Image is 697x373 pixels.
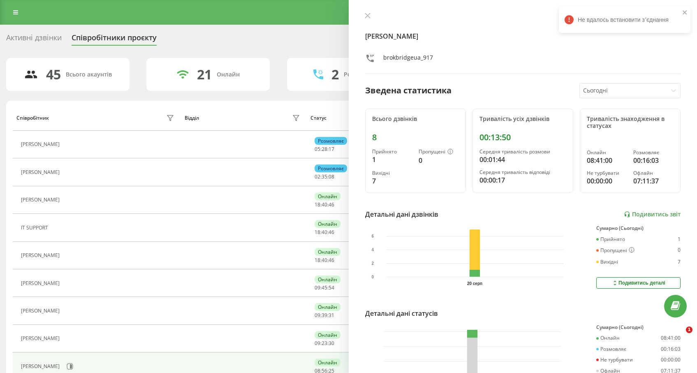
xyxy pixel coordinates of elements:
div: Сумарно (Сьогодні) [596,225,681,231]
div: Розмовляють [344,71,384,78]
div: Онлайн [315,359,340,366]
div: [PERSON_NAME] [21,336,62,341]
div: [PERSON_NAME] [21,364,62,369]
span: 18 [315,229,320,236]
div: Пропущені [596,247,634,254]
div: Тривалість усіх дзвінків [479,116,566,123]
span: 18 [315,257,320,264]
div: 08:41:00 [587,155,627,165]
button: Подивитись деталі [596,277,681,289]
div: Всього дзвінків [372,116,459,123]
div: Онлайн [315,303,340,311]
span: 09 [315,340,320,347]
text: 2 [371,261,374,266]
text: 20 серп [467,281,482,286]
div: 07:11:37 [633,176,674,186]
div: 45 [46,67,61,82]
div: [PERSON_NAME] [21,141,62,147]
div: Розмовляє [315,164,347,172]
div: 21 [197,67,212,82]
div: 00:16:03 [633,155,674,165]
div: 8 [372,132,459,142]
div: 08:41:00 [661,335,681,341]
div: Вихідні [596,259,618,265]
div: : : [315,174,334,180]
span: 18 [315,201,320,208]
div: Прийнято [596,236,625,242]
span: 40 [322,257,327,264]
div: : : [315,313,334,318]
div: Середня тривалість відповіді [479,169,566,175]
div: Не вдалось встановити зʼєднання [559,7,690,33]
div: [PERSON_NAME] [21,169,62,175]
span: 08 [329,173,334,180]
div: Подивитись деталі [611,280,665,286]
div: [PERSON_NAME] [21,197,62,203]
div: Онлайн [315,220,340,228]
div: Онлайн [315,331,340,339]
button: close [682,9,688,17]
div: [PERSON_NAME] [21,308,62,314]
span: 54 [329,284,334,291]
div: 7 [372,176,412,186]
span: 05 [315,146,320,153]
a: Подивитись звіт [624,211,681,218]
div: : : [315,146,334,152]
span: 02 [315,173,320,180]
div: Розмовляє [315,137,347,145]
span: 17 [329,146,334,153]
div: : : [315,229,334,235]
span: 45 [322,284,327,291]
div: Всього акаунтів [66,71,112,78]
div: Онлайн [596,335,620,341]
div: [PERSON_NAME] [21,280,62,286]
div: Співробітники проєкту [72,33,157,46]
div: Вихідні [372,170,412,176]
div: Онлайн [315,248,340,256]
div: Онлайн [587,150,627,155]
text: 0 [371,275,374,279]
div: IT SUPPORT [21,225,50,231]
span: 40 [322,201,327,208]
div: Тривалість знаходження в статусах [587,116,674,130]
iframe: Intercom live chat [669,327,689,346]
div: : : [315,285,334,291]
div: Середня тривалість розмови [479,149,566,155]
div: 2 [331,67,339,82]
div: Активні дзвінки [6,33,62,46]
div: 0 [678,247,681,254]
div: : : [315,202,334,208]
div: Зведена статистика [365,84,452,97]
span: 46 [329,201,334,208]
div: : : [315,341,334,346]
div: Детальні дані дзвінків [365,209,438,219]
span: 40 [322,229,327,236]
div: : : [315,257,334,263]
span: 30 [329,340,334,347]
span: 1 [686,327,692,333]
div: 00:16:03 [661,346,681,352]
div: 00:13:50 [479,132,566,142]
span: 09 [315,284,320,291]
div: 7 [678,259,681,265]
div: brokbridgeua_917 [383,53,433,65]
span: 31 [329,312,334,319]
div: Не турбувати [587,170,627,176]
div: 0 [419,155,459,165]
div: 1 [372,155,412,164]
div: 00:00:17 [479,175,566,185]
span: 09 [315,312,320,319]
text: 6 [371,234,374,239]
span: 46 [329,257,334,264]
div: Прийнято [372,149,412,155]
div: Сумарно (Сьогодні) [596,324,681,330]
div: 1 [678,236,681,242]
div: Детальні дані статусів [365,308,438,318]
div: Розмовляє [596,346,626,352]
span: 23 [322,340,327,347]
div: Онлайн [217,71,240,78]
div: Онлайн [315,276,340,283]
div: 00:01:44 [479,155,566,164]
div: Онлайн [315,192,340,200]
div: 00:00:00 [587,176,627,186]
